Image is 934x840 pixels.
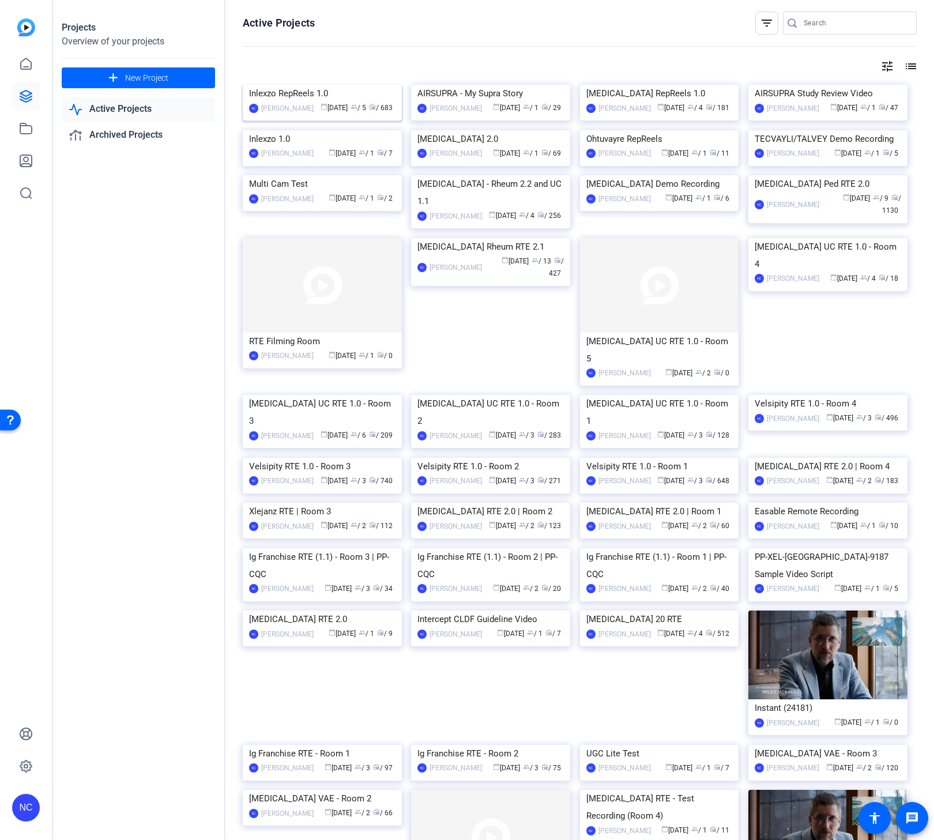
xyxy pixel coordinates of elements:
span: group [351,521,357,528]
span: radio [879,103,886,110]
span: calendar_today [321,431,327,438]
span: / 2 [695,369,711,377]
span: / 18 [879,274,898,282]
span: calendar_today [661,521,668,528]
div: NC [417,263,427,272]
span: [DATE] [826,477,853,485]
div: NC [755,414,764,423]
div: [PERSON_NAME] [767,199,819,210]
span: radio [373,584,380,591]
div: [PERSON_NAME] [261,148,314,159]
span: calendar_today [493,149,500,156]
span: calendar_today [834,584,841,591]
span: / 2 [519,522,534,530]
button: New Project [62,67,215,88]
div: NC [586,149,596,158]
span: radio [875,476,882,483]
span: group [359,149,366,156]
span: [DATE] [665,369,692,377]
h1: Active Projects [243,16,315,30]
div: [PERSON_NAME] [261,193,314,205]
div: NC [586,104,596,113]
div: [MEDICAL_DATA] Ped RTE 2.0 [755,175,901,193]
span: / 1 [523,149,538,157]
div: NC [249,194,258,204]
span: [DATE] [329,352,356,360]
span: / 4 [687,104,703,112]
span: radio [710,584,717,591]
span: / 10 [879,522,898,530]
span: / 5 [351,104,366,112]
span: group [864,149,871,156]
span: group [519,476,526,483]
span: / 1 [359,194,374,202]
span: / 0 [377,352,393,360]
div: NC [417,431,427,440]
span: / 4 [519,212,534,220]
span: group [691,149,698,156]
div: NC [586,476,596,485]
div: [PERSON_NAME] [598,103,651,114]
span: group [695,194,702,201]
div: [MEDICAL_DATA] UC RTE 1.0 - Room 3 [249,395,396,430]
span: radio [369,103,376,110]
span: [DATE] [661,585,688,593]
div: NC [249,351,258,360]
span: [DATE] [830,274,857,282]
div: NC [249,431,258,440]
div: [PERSON_NAME] [261,430,314,442]
span: group [355,584,361,591]
div: NC [586,194,596,204]
span: calendar_today [502,257,509,263]
span: / 0 [714,369,729,377]
a: Active Projects [62,97,215,121]
div: NC [12,794,40,822]
span: group [359,351,366,358]
span: radio [706,476,713,483]
span: radio [377,351,384,358]
span: radio [541,584,548,591]
div: [MEDICAL_DATA] UC RTE 1.0 - Room 5 [586,333,733,367]
div: [MEDICAL_DATA] RepReels 1.0 [586,85,733,102]
div: NC [249,476,258,485]
span: group [860,521,867,528]
span: [DATE] [493,585,520,593]
span: [DATE] [502,257,529,265]
div: Ig Franchise RTE (1.1) - Room 3 | PP-CQC [249,548,396,583]
span: / 69 [541,149,561,157]
span: group [519,211,526,218]
span: radio [541,103,548,110]
div: [PERSON_NAME] [430,583,482,594]
span: calendar_today [826,476,833,483]
span: radio [714,194,721,201]
span: radio [883,584,890,591]
span: group [351,431,357,438]
div: [MEDICAL_DATA] Rheum RTE 2.1 [417,238,564,255]
div: NC [417,522,427,531]
span: / 2 [523,585,538,593]
div: [MEDICAL_DATA] UC RTE 1.0 - Room 1 [586,395,733,430]
span: group [687,476,694,483]
span: group [519,521,526,528]
span: / 3 [519,477,534,485]
span: / 1 [691,149,707,157]
span: New Project [125,72,168,84]
span: / 3 [355,585,370,593]
div: Velsipity RTE 1.0 - Room 4 [755,395,901,412]
div: Projects [62,21,215,35]
div: NC [586,368,596,378]
div: Multi Cam Test [249,175,396,193]
span: / 6 [351,431,366,439]
mat-icon: tune [880,59,894,73]
div: Inlexzo RepReels 1.0 [249,85,396,102]
div: Velsipity RTE 1.0 - Room 1 [586,458,733,475]
span: radio [879,274,886,281]
span: calendar_today [329,194,336,201]
div: NC [249,104,258,113]
span: [DATE] [329,149,356,157]
span: group [519,431,526,438]
div: Velsipity RTE 1.0 - Room 2 [417,458,564,475]
div: NC [249,584,258,593]
span: group [856,476,863,483]
div: [PERSON_NAME] [598,367,651,379]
